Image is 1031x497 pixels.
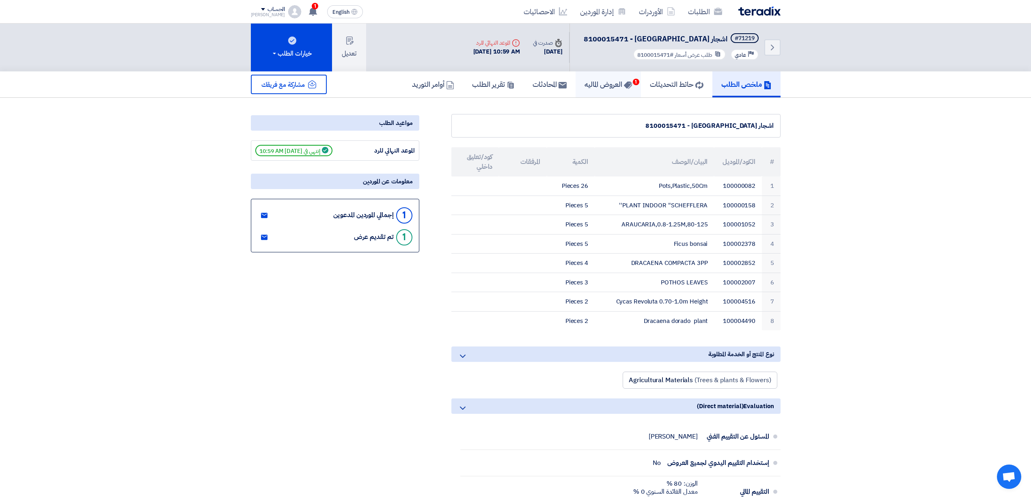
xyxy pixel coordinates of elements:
[650,80,703,89] h5: حائط التحديثات
[762,215,780,235] td: 3
[524,71,576,97] a: المحادثات
[271,49,312,58] div: خيارات الطلب
[584,33,727,44] span: اشجار [GEOGRAPHIC_DATA] - 8100015471
[472,80,515,89] h5: تقرير الطلب
[458,121,774,131] div: اشجار [GEOGRAPHIC_DATA] - 8100015471
[261,80,305,90] span: مشاركة مع فريقك
[517,2,574,21] a: الاحصائيات
[714,196,762,215] td: 100000158
[251,174,419,189] div: معلومات عن الموردين
[547,254,595,273] td: 4 Pieces
[533,80,567,89] h5: المحادثات
[547,215,595,235] td: 5 Pieces
[547,311,595,330] td: 2 Pieces
[595,176,714,196] td: Pots,Plastic,50Cm
[762,196,780,215] td: 2
[251,13,285,17] div: [PERSON_NAME]
[704,427,769,446] div: المسئول عن التقييم الفني
[473,47,520,56] div: [DATE] 10:59 AM
[585,80,632,89] h5: العروض الماليه
[735,51,746,59] span: عادي
[255,145,332,156] span: إنتهي في [DATE] 10:59 AM
[762,311,780,330] td: 8
[473,39,520,47] div: الموعد النهائي للرد
[251,115,419,131] div: مواعيد الطلب
[762,292,780,312] td: 7
[412,80,454,89] h5: أوامر التوريد
[714,215,762,235] td: 100001052
[633,480,698,488] div: الوزن: 80 %
[547,176,595,196] td: 26 Pieces
[738,6,781,16] img: Teradix logo
[714,234,762,254] td: 100002378
[762,176,780,196] td: 1
[288,5,301,18] img: profile_test.png
[714,292,762,312] td: 100004516
[584,33,760,45] h5: اشجار جامعة طيبة - 8100015471
[547,234,595,254] td: 5 Pieces
[574,2,632,21] a: إدارة الموردين
[714,147,762,176] th: الكود/الموديل
[251,24,332,71] button: خيارات الطلب
[633,79,639,85] span: 1
[595,196,714,215] td: PLANT INDOOR ''SCHEFFLERA''
[762,234,780,254] td: 4
[595,311,714,330] td: Dracaena dorado plant
[595,254,714,273] td: DRACAENA COMPACTA 3PP
[267,6,285,13] div: الحساب
[354,146,415,155] div: الموعد النهائي للرد
[735,36,755,41] div: #71219
[695,375,771,385] span: (Trees & plants & Flowers)
[714,176,762,196] td: 100000082
[396,229,412,245] div: 1
[327,5,363,18] button: English
[595,147,714,176] th: البيان/الوصف
[629,375,693,385] span: Agricultural Materials
[403,71,463,97] a: أوامر التوريد
[451,147,499,176] th: كود/تعليق داخلي
[499,147,547,176] th: المرفقات
[743,402,774,411] span: Evaluation
[547,273,595,292] td: 3 Pieces
[641,71,712,97] a: حائط التحديثات
[697,402,743,411] span: (Direct material)
[762,254,780,273] td: 5
[762,147,780,176] th: #
[721,80,772,89] h5: ملخص الطلب
[632,2,682,21] a: الأوردرات
[312,3,318,9] span: 1
[653,459,661,467] div: No
[637,51,673,59] span: #8100015471
[714,273,762,292] td: 100002007
[714,311,762,330] td: 100004490
[547,292,595,312] td: 2 Pieces
[595,273,714,292] td: POTHOS LEAVES
[595,292,714,312] td: Cycas Revoluta 0.70-1.0m Height
[712,71,781,97] a: ملخص الطلب
[332,9,349,15] span: English
[708,350,774,359] span: نوع المنتج أو الخدمة المطلوبة
[675,51,712,59] span: طلب عرض أسعار
[667,453,769,473] div: إستخدام التقييم اليدوي لجميع العروض
[547,196,595,215] td: 5 Pieces
[396,207,412,224] div: 1
[997,465,1021,489] a: Open chat
[332,24,366,71] button: تعديل
[547,147,595,176] th: الكمية
[354,233,394,241] div: تم تقديم عرض
[762,273,780,292] td: 6
[682,2,729,21] a: الطلبات
[595,215,714,235] td: ARAUCARIA,0.8-1.25M,80-125
[714,254,762,273] td: 100002852
[333,211,394,219] div: إجمالي الموردين المدعوين
[576,71,641,97] a: العروض الماليه1
[595,234,714,254] td: Ficus bonsai
[533,47,562,56] div: [DATE]
[463,71,524,97] a: تقرير الطلب
[633,488,698,496] div: معدل الفائدة السنوي 0 %
[533,39,562,47] div: صدرت في
[649,432,698,441] div: [PERSON_NAME]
